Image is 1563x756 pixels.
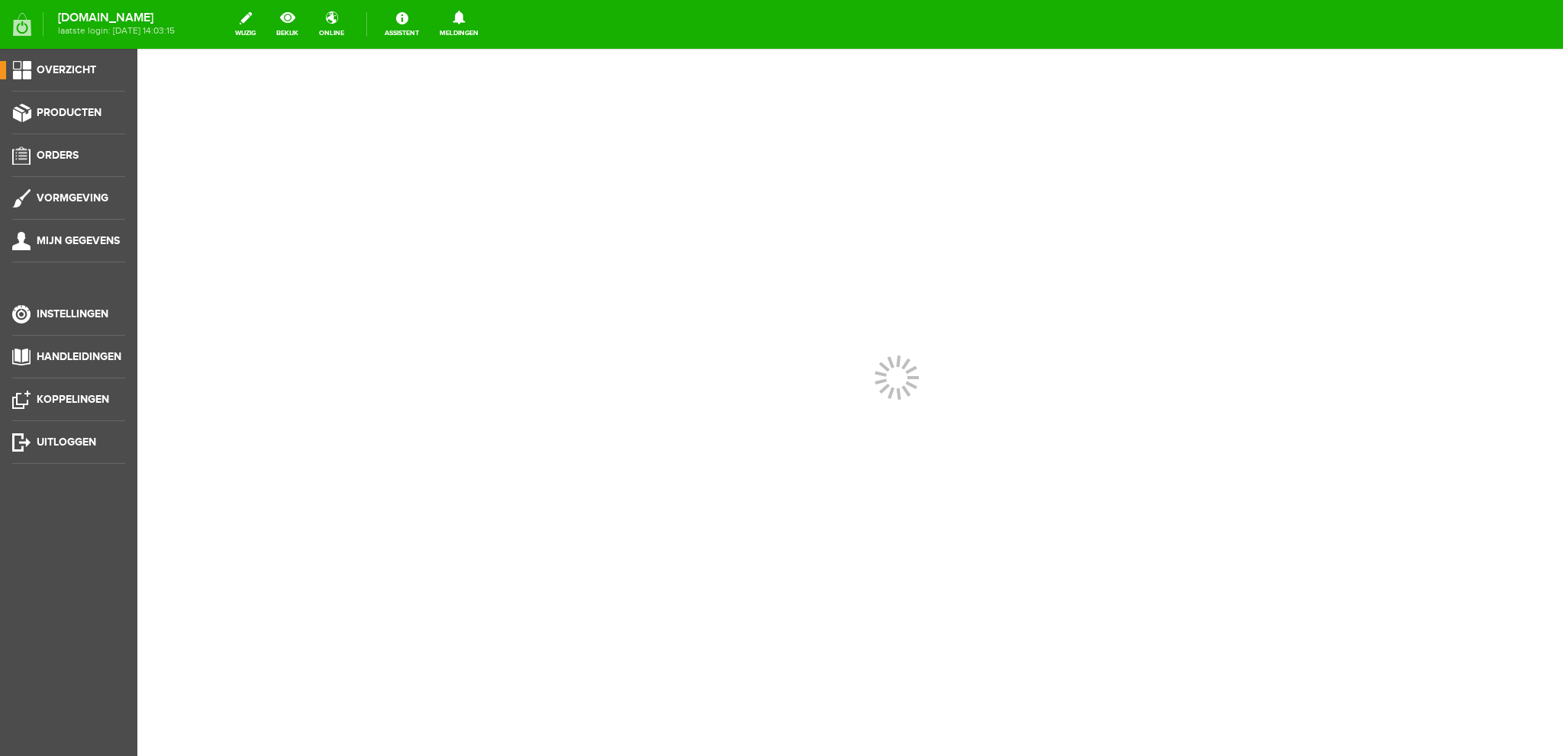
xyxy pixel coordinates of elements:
span: Mijn gegevens [37,234,120,247]
span: Vormgeving [37,191,108,204]
a: wijzig [226,8,265,41]
a: online [310,8,353,41]
span: Handleidingen [37,350,121,363]
span: Instellingen [37,307,108,320]
span: Uitloggen [37,436,96,449]
strong: [DOMAIN_NAME] [58,14,175,22]
span: Koppelingen [37,393,109,406]
span: Orders [37,149,79,162]
a: Meldingen [430,8,488,41]
span: Producten [37,106,102,119]
span: laatste login: [DATE] 14:03:15 [58,27,175,35]
span: Overzicht [37,63,96,76]
a: Assistent [375,8,428,41]
a: bekijk [267,8,308,41]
